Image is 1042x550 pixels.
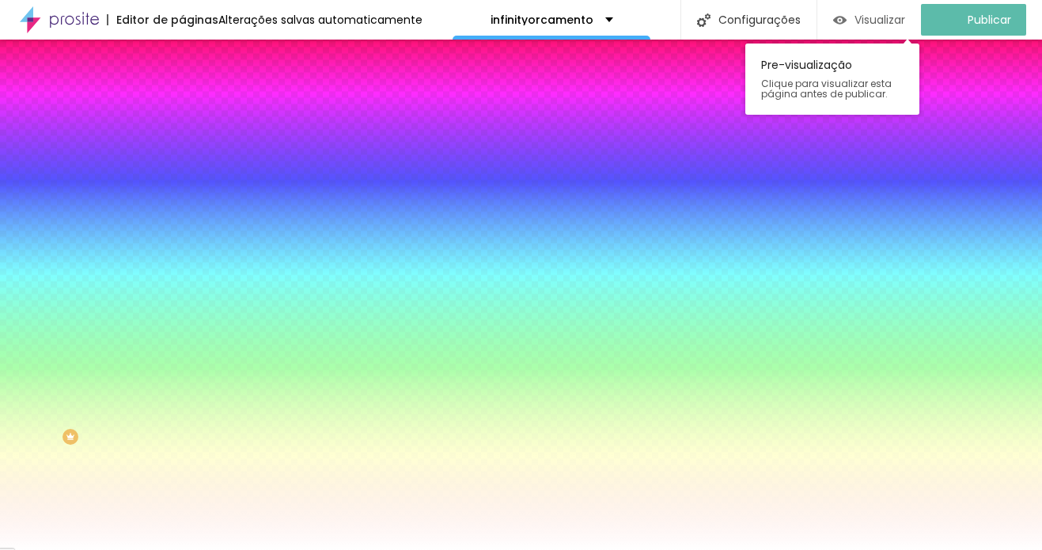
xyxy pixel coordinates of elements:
button: Visualizar [817,4,921,36]
span: Publicar [968,13,1011,26]
div: Pre-visualização [745,44,919,115]
button: Publicar [921,4,1026,36]
span: Visualizar [854,13,905,26]
img: view-1.svg [833,13,847,27]
p: infinityorcamento [491,14,593,25]
div: Editor de páginas [107,14,218,25]
div: Alterações salvas automaticamente [218,14,422,25]
span: Clique para visualizar esta página antes de publicar. [761,78,904,99]
img: Icone [697,13,710,27]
